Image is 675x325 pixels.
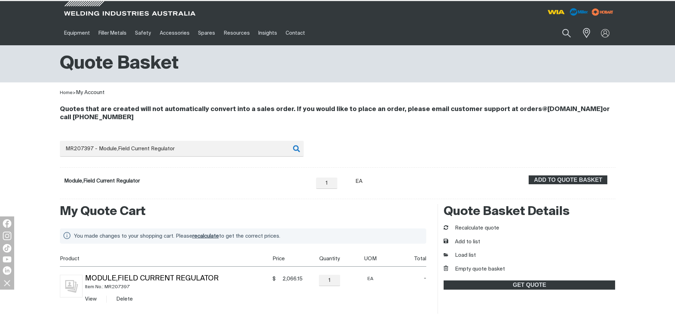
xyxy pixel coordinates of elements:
img: hide socials [1,277,13,289]
a: Resources [219,21,254,45]
span: recalculate cart [192,233,219,239]
button: Add to list [444,238,480,246]
img: Facebook [3,219,11,228]
span: 2,066.15 [278,275,303,283]
th: UOM [354,251,385,267]
a: Safety [131,21,155,45]
a: Contact [281,21,309,45]
button: Add Module,Field Current Regulator to the shopping cart [529,175,607,185]
a: Module,Field Current Regulator [64,178,140,184]
img: YouTube [3,256,11,262]
a: GET QUOTE [444,280,615,290]
div: You made changes to your shopping cart. Please to get the correct prices. [74,231,418,241]
nav: Main [60,21,477,45]
img: TikTok [3,244,11,253]
input: Product name or item number... [545,25,578,41]
th: Total [385,251,427,267]
a: @[DOMAIN_NAME] [542,106,603,112]
th: Product [60,251,270,267]
span: > [73,91,76,95]
h2: My Quote Cart [60,204,427,220]
h4: Quotes that are created will not automatically convert into a sales order. If you would like to p... [60,105,615,122]
input: Product name or item number... [60,141,304,157]
button: Delete Module,Field Current Regulator [116,295,133,303]
div: Item No.: MR207397 [85,283,270,291]
div: EA [356,275,385,283]
span: GET QUOTE [444,280,614,290]
div: Product or group for quick order [60,141,615,199]
button: Search products [555,25,579,41]
a: Insights [254,21,281,45]
a: Load list [444,251,476,260]
span: $ [272,275,276,283]
button: Empty quote basket [444,265,505,273]
a: Accessories [156,21,194,45]
div: EA [355,178,363,186]
a: Home [60,91,73,95]
img: No image for this product [60,275,83,297]
a: Module,Field Current Regulator [85,275,219,282]
a: Spares [194,21,219,45]
img: LinkedIn [3,266,11,275]
a: My Account [76,90,105,95]
h1: Quote Basket [60,52,179,75]
span: ADD TO QUOTE BASKET [529,175,607,185]
th: Price [270,251,303,267]
img: miller [590,7,615,17]
h2: Quote Basket Details [444,204,615,220]
a: View Module,Field Current Regulator [85,296,97,302]
a: Filler Metals [94,21,131,45]
span: - [401,275,426,282]
button: Recalculate quote [444,224,499,232]
th: Quantity [303,251,354,267]
img: Instagram [3,232,11,240]
a: Equipment [60,21,94,45]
